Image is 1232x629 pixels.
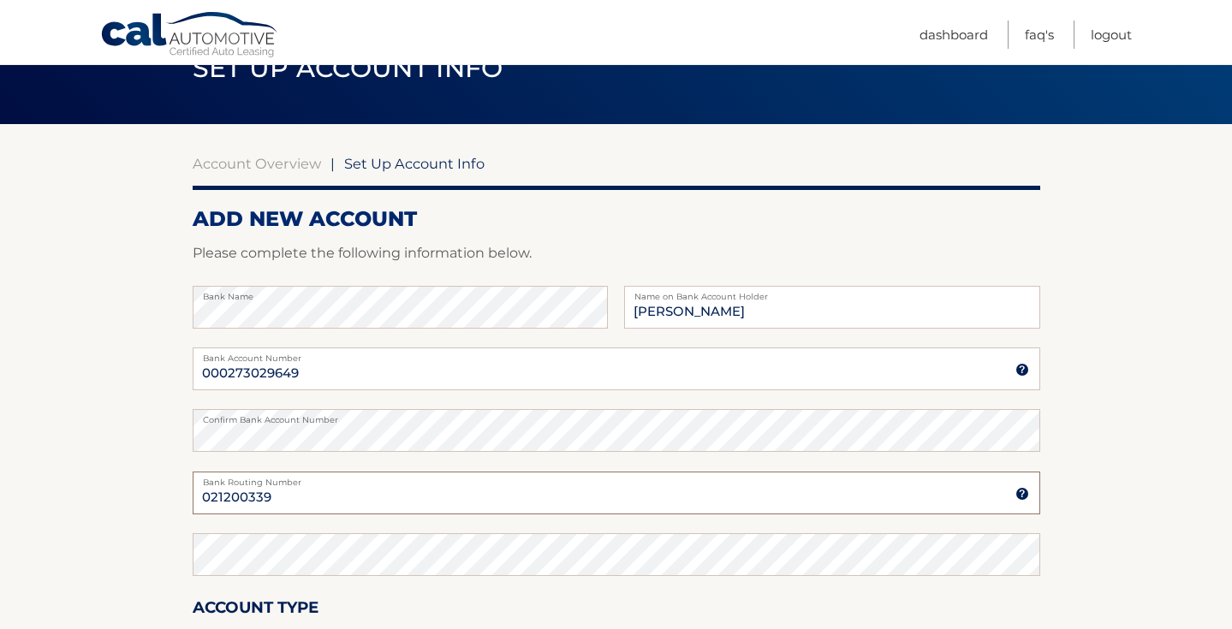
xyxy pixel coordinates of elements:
input: Bank Account Number [193,347,1040,390]
input: Bank Routing Number [193,472,1040,514]
span: Set Up Account Info [193,52,503,84]
label: Account Type [193,595,318,626]
img: tooltip.svg [1015,363,1029,377]
label: Bank Name [193,286,608,300]
a: FAQ's [1025,21,1054,49]
label: Name on Bank Account Holder [624,286,1039,300]
p: Please complete the following information below. [193,241,1040,265]
label: Bank Account Number [193,347,1040,361]
img: tooltip.svg [1015,487,1029,501]
input: Name on Account (Account Holder Name) [624,286,1039,329]
a: Logout [1091,21,1132,49]
label: Confirm Bank Account Number [193,409,1040,423]
label: Bank Routing Number [193,472,1040,485]
span: Set Up Account Info [344,155,485,172]
a: Account Overview [193,155,321,172]
span: | [330,155,335,172]
h2: ADD NEW ACCOUNT [193,206,1040,232]
a: Dashboard [920,21,988,49]
a: Cal Automotive [100,11,280,61]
